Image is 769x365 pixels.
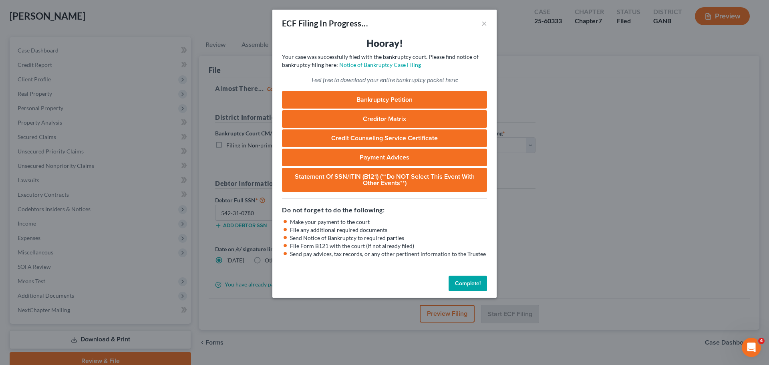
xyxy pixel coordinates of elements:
[282,110,487,128] a: Creditor Matrix
[282,75,487,85] p: Feel free to download your entire bankruptcy packet here:
[282,129,487,147] a: Credit Counseling Service Certificate
[290,218,487,226] li: Make your payment to the court
[449,276,487,292] button: Complete!
[282,18,368,29] div: ECF Filing In Progress...
[282,91,487,109] a: Bankruptcy Petition
[290,250,487,258] li: Send pay advices, tax records, or any other pertinent information to the Trustee
[282,53,479,68] span: Your case was successfully filed with the bankruptcy court. Please find notice of bankruptcy fili...
[282,168,487,192] a: Statement of SSN/ITIN (B121) (**Do NOT select this event with other events**)
[282,205,487,215] h5: Do not forget to do the following:
[282,149,487,166] a: Payment Advices
[758,338,765,344] span: 4
[481,18,487,28] button: ×
[282,37,487,50] h3: Hooray!
[339,61,421,68] a: Notice of Bankruptcy Case Filing
[290,242,487,250] li: File Form B121 with the court (if not already filed)
[290,234,487,242] li: Send Notice of Bankruptcy to required parties
[742,338,761,357] iframe: Intercom live chat
[290,226,487,234] li: File any additional required documents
